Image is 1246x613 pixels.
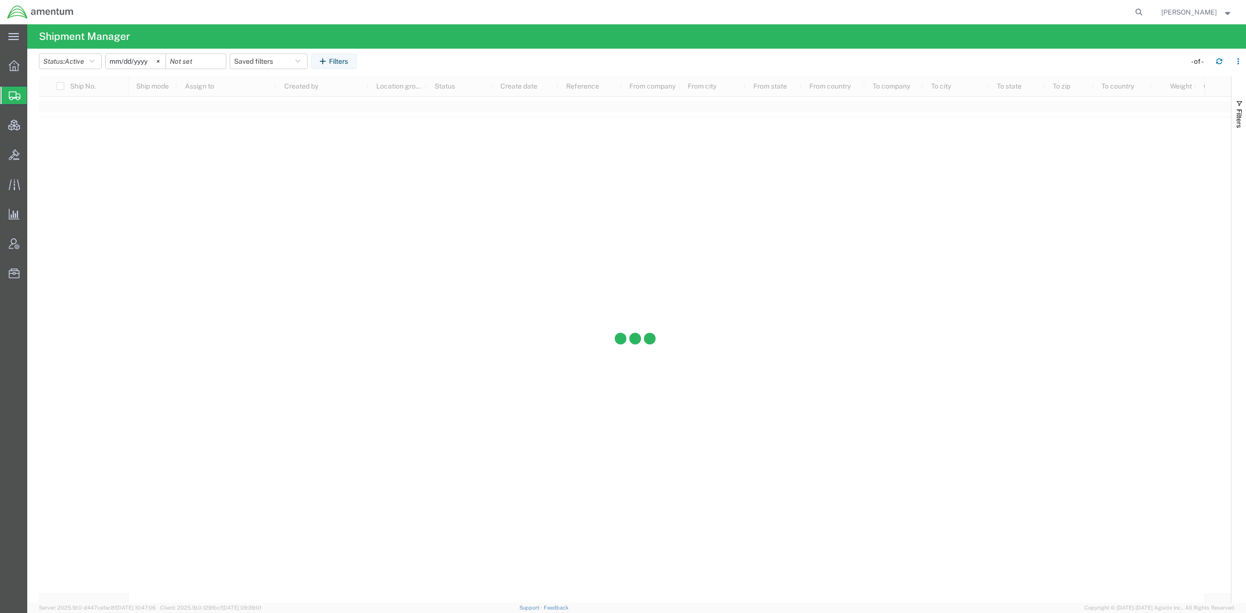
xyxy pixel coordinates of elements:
[39,24,130,49] h4: Shipment Manager
[116,605,156,611] span: [DATE] 10:47:06
[106,54,165,69] input: Not set
[39,54,102,69] button: Status:Active
[160,605,261,611] span: Client: 2025.19.0-129fbcf
[1084,604,1234,612] span: Copyright © [DATE]-[DATE] Agistix Inc., All Rights Reserved
[519,605,544,611] a: Support
[311,54,357,69] button: Filters
[544,605,568,611] a: Feedback
[1161,6,1233,18] button: [PERSON_NAME]
[230,54,308,69] button: Saved filters
[166,54,226,69] input: Not set
[39,605,156,611] span: Server: 2025.19.0-d447cefac8f
[1235,109,1243,128] span: Filters
[65,57,84,65] span: Active
[1161,7,1217,18] span: Jason Champagne
[222,605,261,611] span: [DATE] 09:39:01
[1191,56,1208,67] div: - of -
[7,5,74,19] img: logo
